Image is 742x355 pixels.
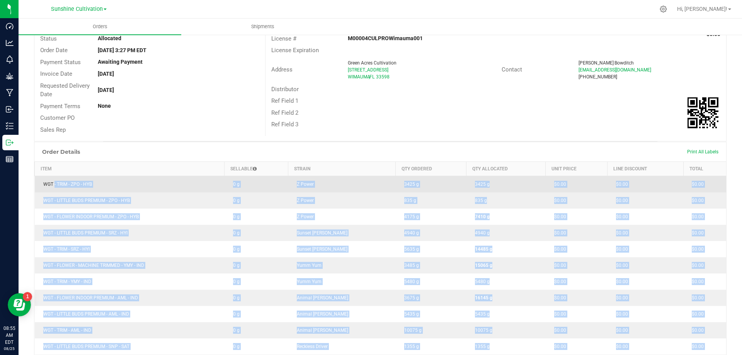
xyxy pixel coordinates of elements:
th: Qty Allocated [466,162,546,176]
span: $0.00 [612,230,628,236]
span: WGT - TRIM - SRZ - HYI [39,246,90,252]
th: Item [35,162,225,176]
span: 1355 g [400,344,419,349]
span: $0.00 [688,295,704,301]
img: Scan me! [688,97,718,128]
span: Sunshine Cultivation [51,6,103,12]
span: Animal [PERSON_NAME] [293,311,348,317]
span: 4940 g [400,230,419,236]
span: 5435 g [471,311,490,317]
span: WGT - LITTLE BUDS PREMIUM - ZPO - HYB [39,198,130,203]
span: Reckless Driver [293,344,328,349]
span: $0.00 [612,182,628,187]
span: WGT - TRIM - ZPO - HYB [39,182,92,187]
strong: [DATE] [98,87,114,93]
span: 0 g [229,230,240,236]
span: $0.00 [550,182,566,187]
span: $0.00 [688,230,704,236]
span: 0 g [229,263,240,268]
th: Unit Price [546,162,608,176]
span: Customer PO [40,114,75,121]
div: Manage settings [659,5,668,13]
span: 3485 g [400,263,419,268]
span: 14485 g [471,246,492,252]
span: FL [369,74,374,80]
inline-svg: Analytics [6,39,14,47]
strong: None [98,103,111,109]
inline-svg: Dashboard [6,22,14,30]
span: Shipments [241,23,285,30]
span: $0.00 [688,328,704,333]
strong: Awaiting Payment [98,59,143,65]
span: $0.00 [688,311,704,317]
span: Status [40,35,57,42]
span: 7410 g [471,214,490,219]
span: License # [271,35,296,42]
span: Payment Status [40,59,81,66]
span: 0 g [229,295,240,301]
span: WGT - LITTLE BUDS PREMIUM - AML - IND [39,311,129,317]
span: [PERSON_NAME] [579,60,614,66]
span: $0.00 [688,246,704,252]
span: [PHONE_NUMBER] [579,74,617,80]
span: Ref Field 2 [271,109,298,116]
span: $0.00 [612,263,628,268]
strong: M00004CULPROWimauma001 [348,35,423,41]
span: $0.00 [550,311,566,317]
span: Ref Field 1 [271,97,298,104]
span: Bowditch [614,60,634,66]
span: WIMAUMA [348,74,370,80]
span: WGT - LITTLE BUDS PREMIUM - SRZ - HYI [39,230,128,236]
span: WGT - TRIM - YMY - IND [39,279,91,284]
span: $0.00 [612,344,628,349]
span: Z Power [293,214,314,219]
span: $0.00 [612,214,628,219]
p: 08:55 AM EDT [3,325,15,346]
span: $0.00 [688,344,704,349]
span: WGT - TRIM - AML - IND [39,328,91,333]
th: Qty Ordered [396,162,466,176]
span: $0.00 [612,328,628,333]
span: Contact [502,66,522,73]
a: Shipments [181,19,344,35]
span: 0 g [229,246,240,252]
inline-svg: Inventory [6,122,14,130]
span: [EMAIL_ADDRESS][DOMAIN_NAME] [579,67,651,73]
span: Requested Delivery Date [40,82,90,98]
span: Distributor [271,86,299,93]
span: WGT - LITTLE BUDS PREMIUM - SNP - SAT [39,344,129,349]
span: 5480 g [471,279,490,284]
span: Yumm Yum [293,263,322,268]
span: Orders [82,23,118,30]
h1: Order Details [42,149,80,155]
span: Yumm Yum [293,279,322,284]
span: WGT - FLOWER INDOOR PREMIUM - ZPO - HYB [39,214,139,219]
span: $0.00 [688,198,704,203]
span: 3425 g [471,182,490,187]
th: Sellable [225,162,288,176]
span: $0.00 [612,295,628,301]
span: Order Date [40,47,68,54]
p: 08/25 [3,346,15,352]
span: 0 g [229,311,240,317]
span: 0 g [229,328,240,333]
span: 0 g [229,279,240,284]
span: 3425 g [400,182,419,187]
inline-svg: Inbound [6,105,14,113]
span: $0.00 [550,344,566,349]
span: 835 g [471,198,487,203]
span: 5635 g [400,246,419,252]
span: 4940 g [471,230,490,236]
span: $0.00 [550,230,566,236]
span: 0 g [229,344,240,349]
span: Address [271,66,293,73]
span: $0.00 [550,279,566,284]
span: Sales Rep [40,126,66,133]
inline-svg: Manufacturing [6,89,14,97]
span: $0.00 [612,198,628,203]
strong: [DATE] [98,71,114,77]
span: Green Acres Cultivation [348,60,397,66]
span: $0.00 [612,246,628,252]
